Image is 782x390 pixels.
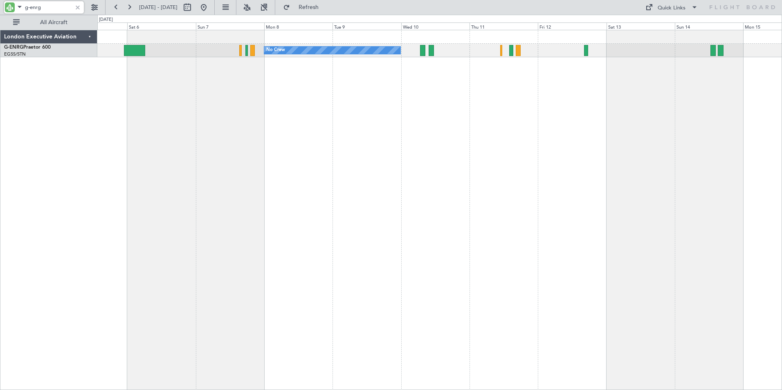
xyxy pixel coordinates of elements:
button: All Aircraft [9,16,89,29]
div: Sun 14 [675,22,743,30]
div: Mon 8 [264,22,333,30]
div: [DATE] [99,16,113,23]
button: Refresh [279,1,328,14]
input: A/C (Reg. or Type) [25,1,72,13]
a: EGSS/STN [4,51,26,57]
div: Wed 10 [401,22,470,30]
span: G-ENRG [4,45,23,50]
div: Quick Links [658,4,685,12]
div: Tue 9 [333,22,401,30]
div: Thu 11 [470,22,538,30]
div: No Crew [266,44,285,56]
span: Refresh [292,4,326,10]
button: Quick Links [641,1,702,14]
span: [DATE] - [DATE] [139,4,178,11]
div: Sat 6 [127,22,195,30]
a: G-ENRGPraetor 600 [4,45,51,50]
div: Sat 13 [607,22,675,30]
div: Sun 7 [196,22,264,30]
span: All Aircraft [21,20,86,25]
div: Fri 12 [538,22,606,30]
